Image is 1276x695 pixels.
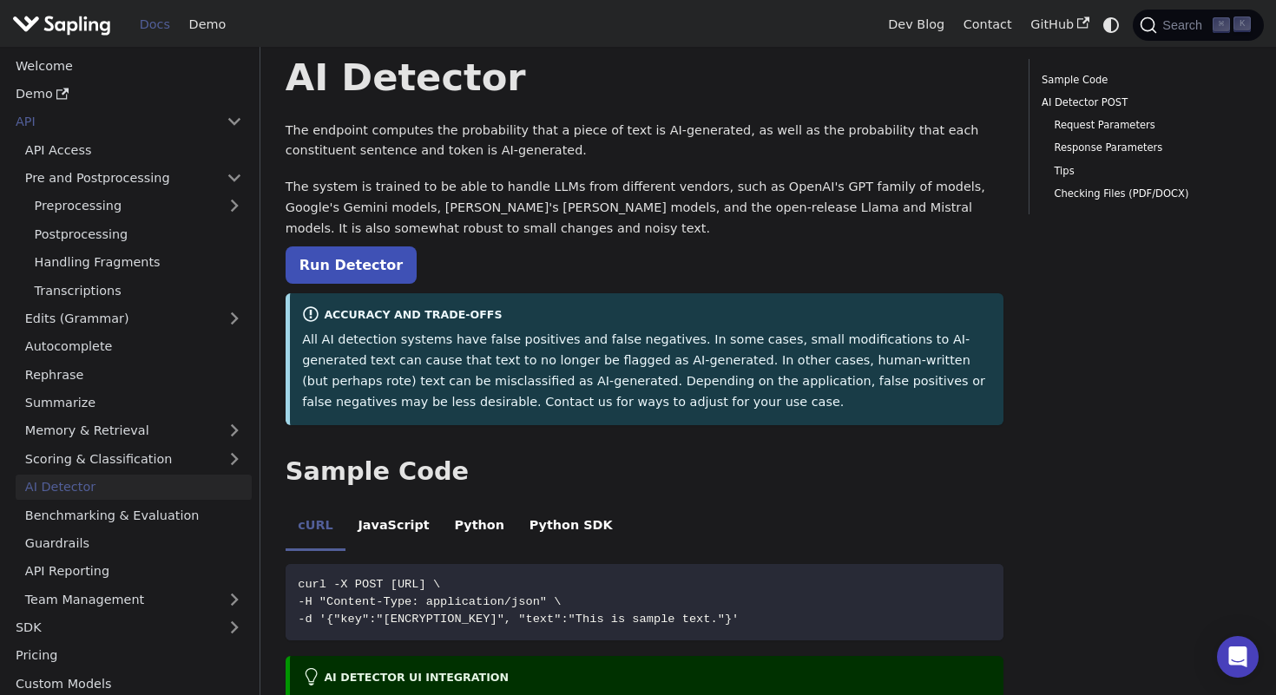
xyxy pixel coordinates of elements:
a: GitHub [1021,11,1098,38]
div: Accuracy and Trade-offs [302,305,990,326]
a: Response Parameters [1054,140,1238,156]
a: Run Detector [286,246,417,284]
p: The endpoint computes the probability that a piece of text is AI-generated, as well as the probab... [286,121,1003,162]
a: Benchmarking & Evaluation [16,502,252,528]
p: All AI detection systems have false positives and false negatives. In some cases, small modificat... [302,330,990,412]
h2: Sample Code [286,456,1003,488]
button: Switch between dark and light mode (currently system mode) [1099,12,1124,37]
a: Guardrails [16,531,252,556]
kbd: K [1233,16,1251,32]
a: API Access [16,137,252,162]
button: Expand sidebar category 'SDK' [217,615,252,640]
a: Memory & Retrieval [16,418,252,443]
a: Demo [6,82,252,107]
a: Demo [180,11,235,38]
a: Autocomplete [16,334,252,359]
span: -d '{"key":"[ENCRYPTION_KEY]", "text":"This is sample text."}' [298,613,739,626]
a: Sample Code [1042,72,1245,89]
h1: AI Detector [286,54,1003,101]
img: Sapling.ai [12,12,111,37]
a: Transcriptions [25,278,252,303]
a: Postprocessing [25,221,252,246]
a: AI Detector [16,475,252,500]
li: JavaScript [345,503,442,552]
span: Search [1157,18,1213,32]
a: Summarize [16,390,252,416]
a: Checking Files (PDF/DOCX) [1054,186,1238,202]
a: Edits (Grammar) [16,306,252,331]
p: The system is trained to be able to handle LLMs from different vendors, such as OpenAI's GPT fami... [286,177,1003,239]
a: SDK [6,615,217,640]
a: Team Management [16,587,252,612]
a: Request Parameters [1054,117,1238,134]
a: Rephrase [16,362,252,387]
li: cURL [286,503,345,552]
li: Python SDK [516,503,625,552]
a: Welcome [6,53,252,78]
a: Sapling.ai [12,12,117,37]
a: Pricing [6,643,252,668]
a: Contact [954,11,1022,38]
span: -H "Content-Type: application/json" \ [298,595,561,608]
a: Pre and Postprocessing [16,166,252,191]
a: API Reporting [16,559,252,584]
button: Search (Command+K) [1133,10,1263,41]
a: API [6,109,217,134]
div: AI Detector UI integration [302,668,990,689]
span: curl -X POST [URL] \ [298,578,440,591]
div: Open Intercom Messenger [1217,636,1259,678]
a: Docs [130,11,180,38]
a: Handling Fragments [25,250,252,275]
a: Scoring & Classification [16,446,252,471]
a: AI Detector POST [1042,95,1245,111]
a: Tips [1054,163,1238,180]
li: Python [442,503,516,552]
button: Collapse sidebar category 'API' [217,109,252,134]
a: Dev Blog [878,11,953,38]
a: Preprocessing [25,193,252,219]
kbd: ⌘ [1213,17,1230,33]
